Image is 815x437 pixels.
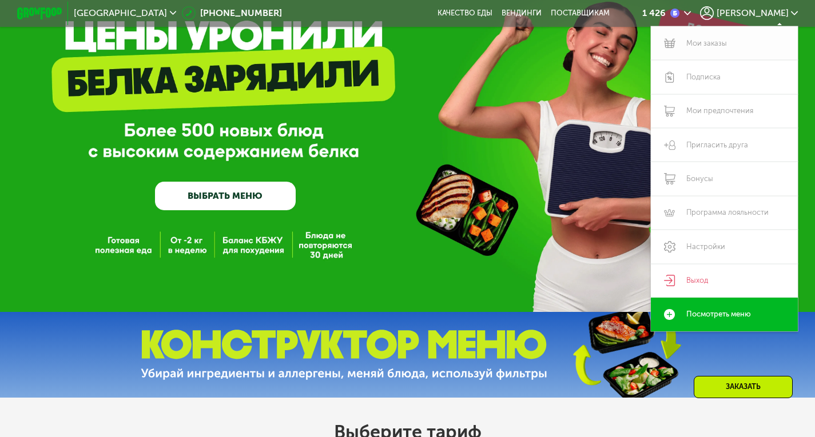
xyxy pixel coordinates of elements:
a: Мои заказы [651,26,798,60]
a: Вендинги [502,9,542,18]
a: Качество еды [438,9,492,18]
span: [GEOGRAPHIC_DATA] [74,9,167,18]
a: Настройки [651,230,798,263]
a: ВЫБРАТЬ МЕНЮ [155,182,296,210]
div: Заказать [694,376,793,398]
a: Мои предпочтения [651,94,798,128]
a: Подписка [651,60,798,94]
a: Бонусы [651,162,798,195]
a: Программа лояльности [651,196,798,230]
div: поставщикам [551,9,610,18]
a: Пригласить друга [651,128,798,162]
span: [PERSON_NAME] [717,9,789,18]
a: [PHONE_NUMBER] [182,6,282,20]
a: Выход [651,264,798,298]
a: Посмотреть меню [651,298,798,331]
div: 1 426 [642,9,666,18]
